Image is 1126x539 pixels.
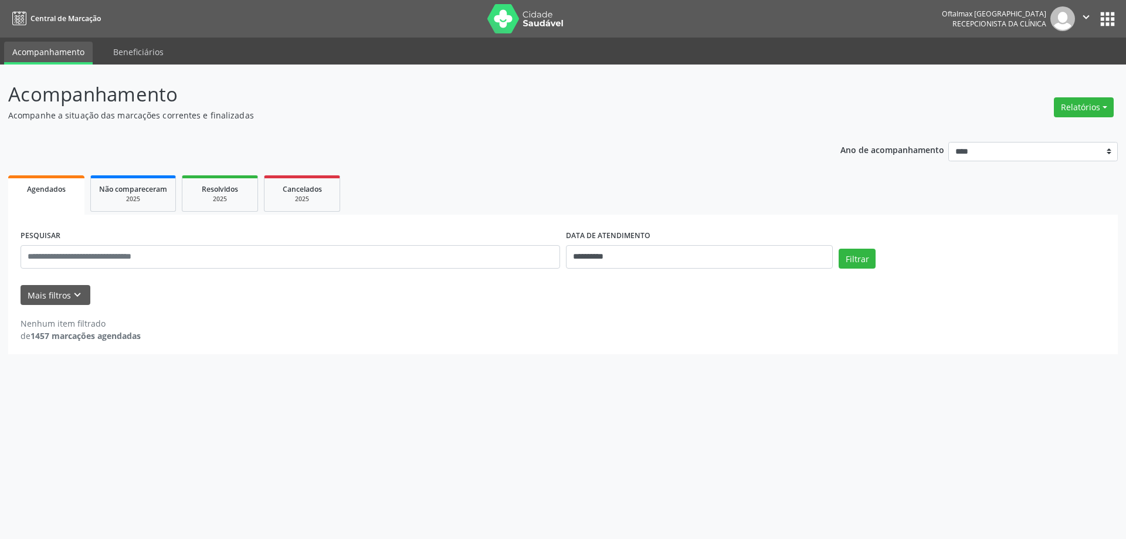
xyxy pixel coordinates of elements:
button: Filtrar [839,249,876,269]
div: 2025 [191,195,249,204]
button:  [1075,6,1097,31]
span: Central de Marcação [30,13,101,23]
button: apps [1097,9,1118,29]
div: de [21,330,141,342]
div: Oftalmax [GEOGRAPHIC_DATA] [942,9,1046,19]
p: Acompanhamento [8,80,785,109]
a: Central de Marcação [8,9,101,28]
button: Mais filtroskeyboard_arrow_down [21,285,90,306]
span: Não compareceram [99,184,167,194]
div: 2025 [273,195,331,204]
div: 2025 [99,195,167,204]
span: Recepcionista da clínica [952,19,1046,29]
div: Nenhum item filtrado [21,317,141,330]
p: Acompanhe a situação das marcações correntes e finalizadas [8,109,785,121]
i:  [1080,11,1093,23]
strong: 1457 marcações agendadas [30,330,141,341]
span: Agendados [27,184,66,194]
p: Ano de acompanhamento [840,142,944,157]
label: DATA DE ATENDIMENTO [566,227,650,245]
button: Relatórios [1054,97,1114,117]
i: keyboard_arrow_down [71,289,84,301]
a: Beneficiários [105,42,172,62]
span: Resolvidos [202,184,238,194]
img: img [1050,6,1075,31]
a: Acompanhamento [4,42,93,65]
label: PESQUISAR [21,227,60,245]
span: Cancelados [283,184,322,194]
